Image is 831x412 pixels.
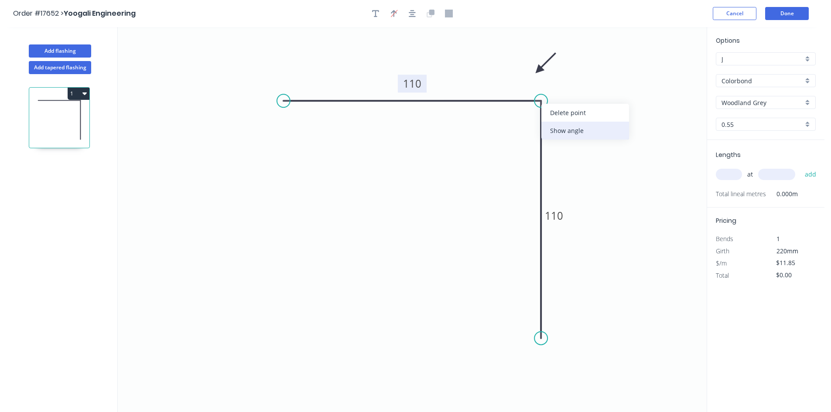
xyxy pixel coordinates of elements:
span: 220mm [776,247,798,255]
div: Delete point [541,104,629,122]
input: Material [722,76,803,85]
input: Colour [722,98,803,107]
button: Add flashing [29,44,91,58]
button: Add tapered flashing [29,61,91,74]
span: $/m [716,259,727,267]
span: Bends [716,235,733,243]
span: Lengths [716,150,741,159]
span: 0.000m [766,188,798,200]
tspan: 110 [545,208,563,223]
span: 1 [776,235,780,243]
svg: 0 [118,27,707,412]
span: Order #17652 > [13,8,64,18]
span: at [747,168,753,180]
button: Done [765,7,809,20]
button: add [800,167,821,182]
span: Yoogali Engineering [64,8,136,18]
input: Price level [722,54,803,64]
button: 1 [68,88,89,100]
span: Total lineal metres [716,188,766,200]
button: Cancel [713,7,756,20]
span: Options [716,36,740,45]
span: Pricing [716,216,736,225]
div: Show angle [541,122,629,140]
tspan: 110 [403,76,421,91]
input: Thickness [722,120,803,129]
span: Girth [716,247,729,255]
span: Total [716,271,729,279]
